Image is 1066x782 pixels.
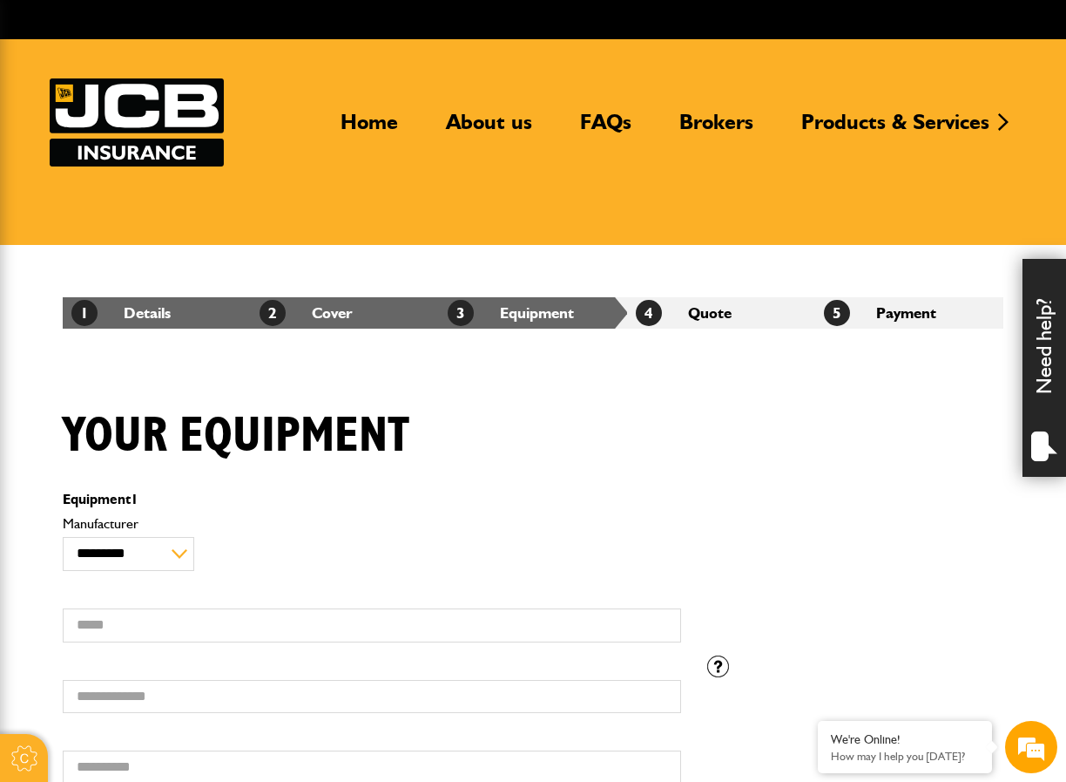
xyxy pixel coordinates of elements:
a: FAQs [567,109,644,149]
img: JCB Insurance Services logo [50,78,224,167]
a: 2Cover [260,303,353,322]
a: Products & Services [788,109,1002,149]
p: Equipment [63,493,681,507]
span: 4 [636,300,662,326]
span: 1 [131,491,138,507]
a: 1Details [71,303,171,322]
h1: Your equipment [63,407,409,466]
div: We're Online! [831,732,979,747]
a: Home [327,109,411,149]
li: Quote [627,297,815,329]
span: 3 [448,300,474,326]
span: 5 [824,300,850,326]
span: 2 [260,300,286,326]
label: Manufacturer [63,517,681,531]
a: About us [433,109,545,149]
p: How may I help you today? [831,750,979,763]
li: Payment [815,297,1003,329]
li: Equipment [439,297,627,329]
a: Brokers [666,109,766,149]
span: 1 [71,300,98,326]
div: Need help? [1022,259,1066,477]
a: JCB Insurance Services [50,78,224,167]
